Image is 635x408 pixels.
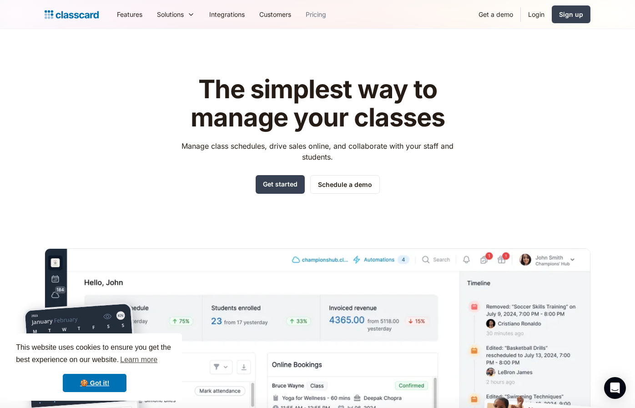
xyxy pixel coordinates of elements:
a: Customers [252,4,298,25]
span: This website uses cookies to ensure you get the best experience on our website. [16,342,173,367]
div: Open Intercom Messenger [604,377,626,399]
p: Manage class schedules, drive sales online, and collaborate with your staff and students. [173,141,462,162]
a: Get started [256,175,305,194]
a: Integrations [202,4,252,25]
div: Solutions [157,10,184,19]
a: Pricing [298,4,333,25]
a: Login [521,4,552,25]
div: cookieconsent [7,333,182,401]
a: learn more about cookies [119,353,159,367]
a: Get a demo [471,4,520,25]
div: Solutions [150,4,202,25]
div: Sign up [559,10,583,19]
a: Features [110,4,150,25]
h1: The simplest way to manage your classes [173,76,462,131]
a: Sign up [552,5,590,23]
a: Logo [45,8,99,21]
a: dismiss cookie message [63,374,126,392]
a: Schedule a demo [310,175,380,194]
